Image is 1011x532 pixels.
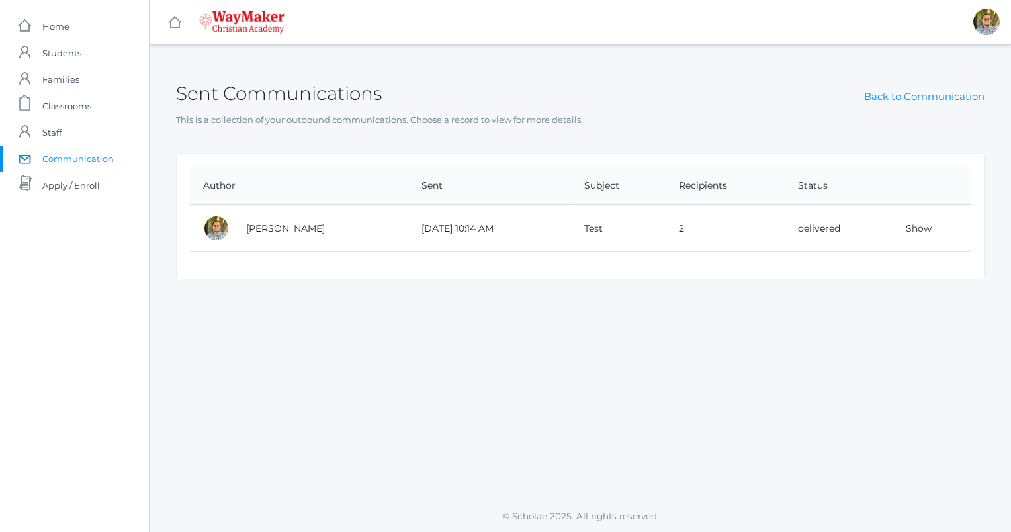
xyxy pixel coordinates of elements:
[571,205,666,252] td: Test
[42,40,81,66] span: Students
[408,167,571,205] th: Sent
[571,167,666,205] th: Subject
[176,114,985,127] p: This is a collection of your outbound communications. Choose a record to view for more details.
[190,167,408,205] th: Author
[176,83,382,104] h2: Sent Communications
[42,172,100,199] span: Apply / Enroll
[150,510,1011,523] p: © Scholae 2025. All rights reserved.
[42,146,114,172] span: Communication
[199,11,285,34] img: waymaker-logo-stack-white-1602f2b1af18da31a5905e9982d058868370996dac5278e84edea6dabf9a3315.png
[906,222,932,234] a: Show
[42,93,91,119] span: Classrooms
[973,9,1000,35] div: Kylen Braileanu
[246,222,325,234] a: [PERSON_NAME]
[408,205,571,252] td: [DATE] 10:14 AM
[42,13,69,40] span: Home
[864,90,985,103] a: Back to Communication
[42,119,62,146] span: Staff
[42,66,79,93] span: Families
[666,167,785,205] th: Recipients
[785,167,893,205] th: Status
[785,205,893,252] td: delivered
[666,205,785,252] td: 2
[203,215,230,242] div: Kylen Braileanu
